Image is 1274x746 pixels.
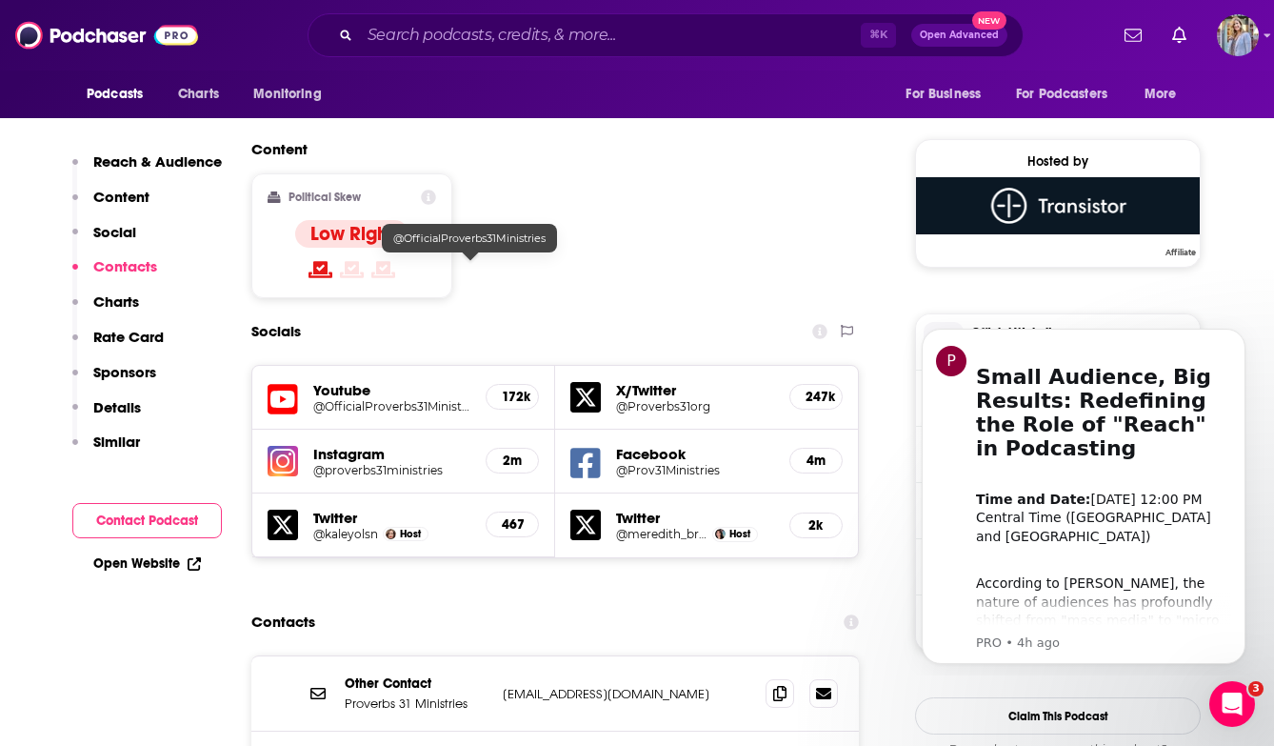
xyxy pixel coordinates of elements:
button: Reach & Audience [72,152,222,188]
button: Charts [72,292,139,328]
a: Show notifications dropdown [1117,19,1149,51]
div: Search podcasts, credits, & more... [308,13,1024,57]
h5: 4m [806,453,826,469]
img: User Profile [1217,14,1259,56]
button: Details [72,398,141,433]
a: Transistor [916,177,1200,255]
h5: 467 [502,516,523,533]
span: Host [729,528,750,540]
p: Charts [93,292,139,311]
a: Open Website [93,555,201,572]
h5: Youtube [313,381,470,399]
h5: Twitter [616,509,774,527]
iframe: Intercom notifications message [893,312,1274,675]
img: Meredith Brock [715,529,726,539]
a: Charts [166,76,230,112]
h5: Twitter [313,509,470,527]
h5: 247k [806,389,826,405]
h5: 172k [502,389,523,405]
a: @Prov31Ministries [616,463,774,477]
a: Show notifications dropdown [1165,19,1194,51]
iframe: Intercom live chat [1209,681,1255,727]
button: open menu [1004,76,1135,112]
span: Charts [178,81,219,108]
img: iconImage [268,446,298,476]
h2: Political Skew [289,191,361,204]
button: Contact Podcast [72,503,222,538]
button: open menu [240,76,346,112]
h5: Facebook [616,445,774,463]
div: @OfficialProverbs31Ministries [382,224,557,252]
h5: 2m [502,453,523,469]
button: open menu [73,76,168,112]
a: @OfficialProverbs31Ministries [313,399,470,413]
p: Other Contact [345,675,488,692]
img: Podchaser - Follow, Share and Rate Podcasts [15,17,198,53]
span: For Podcasters [1016,81,1107,108]
span: 3 [1248,681,1264,696]
button: Similar [72,433,140,468]
span: Logged in as JFMuntsinger [1217,14,1259,56]
img: Kaley Olson [386,529,396,539]
span: Open Advanced [920,30,999,40]
a: @meredith_brock [616,527,707,541]
button: Open AdvancedNew [911,24,1007,47]
p: Content [93,188,149,206]
button: Show profile menu [1217,14,1259,56]
div: Hosted by [916,153,1200,170]
p: Proverbs 31 Ministries [345,696,488,712]
span: Affiliate [1162,247,1200,258]
button: Content [72,188,149,223]
button: Rate Card [72,328,164,363]
p: Rate Card [93,328,164,346]
button: Sponsors [72,363,156,398]
span: For Business [906,81,981,108]
a: @Proverbs31org [616,399,774,413]
h5: Instagram [313,445,470,463]
h2: Content [251,140,844,158]
button: open menu [1131,76,1201,112]
p: Details [93,398,141,416]
h2: Contacts [251,604,315,640]
p: [EMAIL_ADDRESS][DOMAIN_NAME] [503,686,750,702]
a: @proverbs31ministries [313,463,470,477]
h2: Socials [251,313,301,350]
span: More [1145,81,1177,108]
button: Contacts [72,257,157,292]
span: Monitoring [253,81,321,108]
input: Search podcasts, credits, & more... [360,20,861,50]
img: Transistor [916,177,1200,234]
h5: X/Twitter [616,381,774,399]
span: ⌘ K [861,23,896,48]
p: Similar [93,433,140,451]
a: @kaleyolsn [313,527,378,541]
h5: 2k [806,517,826,534]
p: Sponsors [93,363,156,381]
p: Contacts [93,257,157,275]
button: Claim This Podcast [915,697,1201,735]
button: open menu [892,76,1005,112]
button: Social [72,223,136,258]
h4: Low Right [310,222,393,246]
span: Host [400,528,421,540]
p: Social [93,223,136,241]
p: Reach & Audience [93,152,222,171]
span: Podcasts [87,81,143,108]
